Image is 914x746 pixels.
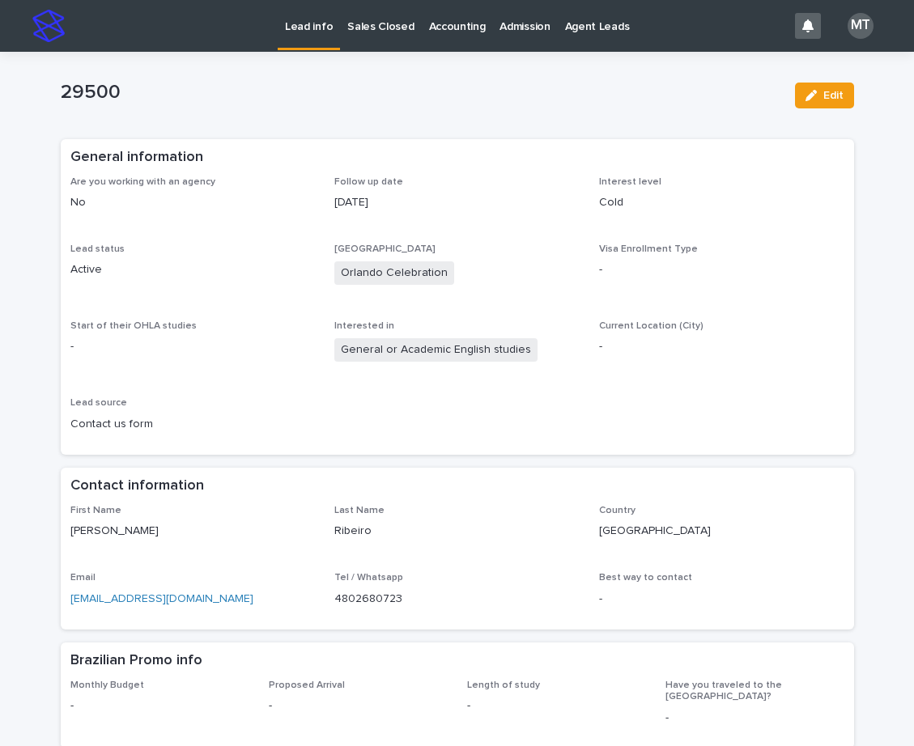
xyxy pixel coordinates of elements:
div: MT [848,13,874,39]
p: 29500 [61,81,782,104]
span: Have you traveled to the [GEOGRAPHIC_DATA]? [665,680,782,701]
span: [GEOGRAPHIC_DATA] [334,244,436,254]
span: Proposed Arrival [269,680,345,690]
span: Follow up date [334,177,403,187]
span: Country [599,506,636,515]
span: First Name [70,506,121,515]
span: Best way to contact [599,573,692,583]
p: - [665,710,844,727]
p: 4802680723 [334,591,580,608]
h2: General information [70,149,203,167]
p: Ribeiro [334,523,580,540]
span: Interested in [334,321,394,331]
p: [DATE] [334,194,580,211]
span: Orlando Celebration [334,261,454,285]
h2: Contact information [70,477,204,495]
p: No [70,194,316,211]
span: Last Name [334,506,385,515]
img: stacker-logo-s-only.png [32,10,65,42]
button: Edit [795,83,854,108]
p: Contact us form [70,416,316,433]
span: Interest level [599,177,661,187]
span: General or Academic English studies [334,338,538,362]
span: Current Location (City) [599,321,704,331]
span: Lead source [70,398,127,408]
p: [GEOGRAPHIC_DATA] [599,523,844,540]
p: - [70,697,249,714]
span: Edit [823,90,844,101]
p: - [599,261,844,278]
p: - [70,338,316,355]
span: Lead status [70,244,125,254]
span: Monthly Budget [70,680,144,690]
span: Tel / Whatsapp [334,573,403,583]
p: [PERSON_NAME] [70,523,316,540]
p: Cold [599,194,844,211]
p: - [599,591,844,608]
p: - [269,697,448,714]
p: - [599,338,844,355]
span: Email [70,573,96,583]
p: - [467,697,646,714]
span: Are you working with an agency [70,177,215,187]
h2: Brazilian Promo info [70,652,202,670]
span: Length of study [467,680,540,690]
a: [EMAIL_ADDRESS][DOMAIN_NAME] [70,593,253,604]
p: Active [70,261,316,278]
span: Start of their OHLA studies [70,321,197,331]
span: Visa Enrollment Type [599,244,698,254]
